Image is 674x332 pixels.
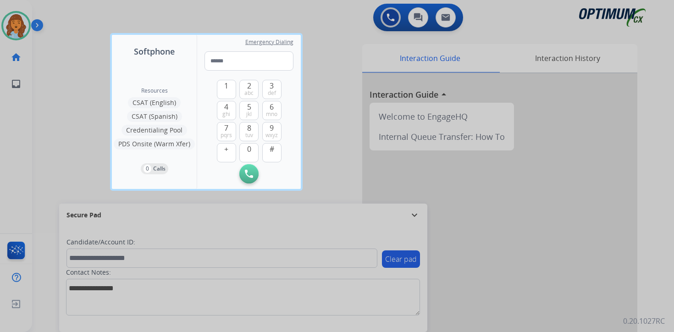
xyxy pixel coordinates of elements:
button: 3def [262,80,282,99]
button: 1 [217,80,236,99]
span: 6 [270,101,274,112]
button: # [262,143,282,162]
p: Calls [153,165,166,173]
span: tuv [245,132,253,139]
button: 6mno [262,101,282,120]
p: 0 [144,165,151,173]
span: Softphone [134,45,175,58]
button: PDS Onsite (Warm Xfer) [114,138,195,149]
button: 8tuv [239,122,259,141]
span: Emergency Dialing [245,39,293,46]
span: + [224,144,228,155]
span: # [270,144,274,155]
span: 5 [247,101,251,112]
span: 8 [247,122,251,133]
span: pqrs [221,132,232,139]
span: 7 [224,122,228,133]
button: 7pqrs [217,122,236,141]
button: Credentialing Pool [122,125,187,136]
span: 2 [247,80,251,91]
span: wxyz [265,132,278,139]
button: 4ghi [217,101,236,120]
span: Resources [141,87,168,94]
button: 5jkl [239,101,259,120]
img: call-button [245,170,253,178]
span: def [268,89,276,97]
span: 0 [247,144,251,155]
button: 9wxyz [262,122,282,141]
span: ghi [222,111,230,118]
span: mno [266,111,277,118]
button: 2abc [239,80,259,99]
span: 1 [224,80,228,91]
span: 3 [270,80,274,91]
button: CSAT (English) [128,97,181,108]
p: 0.20.1027RC [623,315,665,326]
span: abc [244,89,254,97]
span: 9 [270,122,274,133]
button: 0Calls [141,163,168,174]
span: 4 [224,101,228,112]
span: jkl [246,111,252,118]
button: CSAT (Spanish) [127,111,182,122]
button: + [217,143,236,162]
button: 0 [239,143,259,162]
